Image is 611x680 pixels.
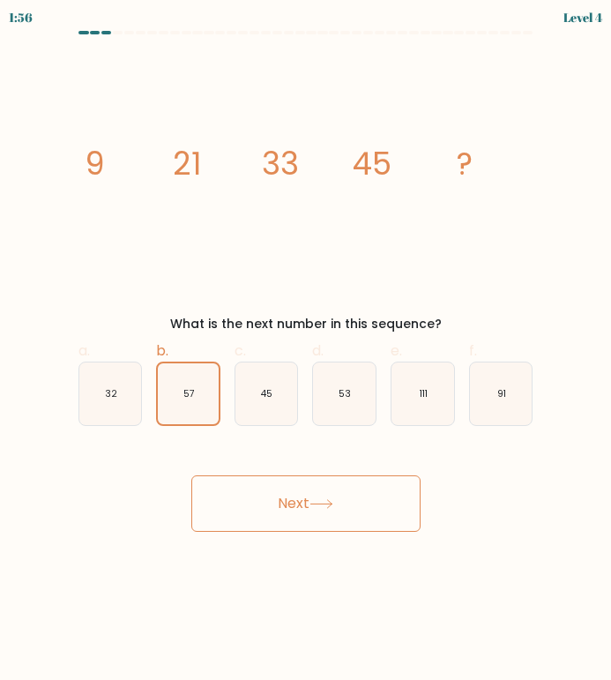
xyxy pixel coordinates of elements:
[497,387,506,400] text: 91
[78,340,90,361] span: a.
[75,315,537,333] div: What is the next number in this sequence?
[235,340,246,361] span: c.
[85,142,105,185] tspan: 9
[183,387,195,400] text: 57
[469,340,477,361] span: f.
[312,340,324,361] span: d.
[261,387,272,400] text: 45
[261,142,298,185] tspan: 33
[173,142,202,185] tspan: 21
[156,340,168,361] span: b.
[191,475,421,532] button: Next
[420,387,428,400] text: 111
[457,142,473,185] tspan: ?
[563,8,602,26] div: Level 4
[9,8,33,26] div: 1:56
[105,387,117,400] text: 32
[391,340,402,361] span: e.
[339,387,352,400] text: 53
[353,142,391,185] tspan: 45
